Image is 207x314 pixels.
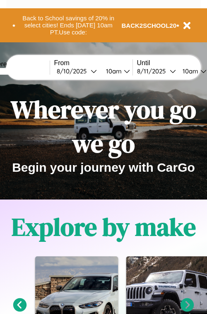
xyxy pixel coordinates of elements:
button: 8/10/2025 [54,67,99,75]
div: 10am [102,67,124,75]
div: 8 / 10 / 2025 [57,67,91,75]
b: BACK2SCHOOL20 [122,22,177,29]
button: Back to School savings of 20% in select cities! Ends [DATE] 10am PT.Use code: [15,12,122,38]
div: 8 / 11 / 2025 [137,67,170,75]
button: 10am [99,67,132,75]
div: 10am [178,67,200,75]
h1: Explore by make [12,210,196,244]
label: From [54,59,132,67]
